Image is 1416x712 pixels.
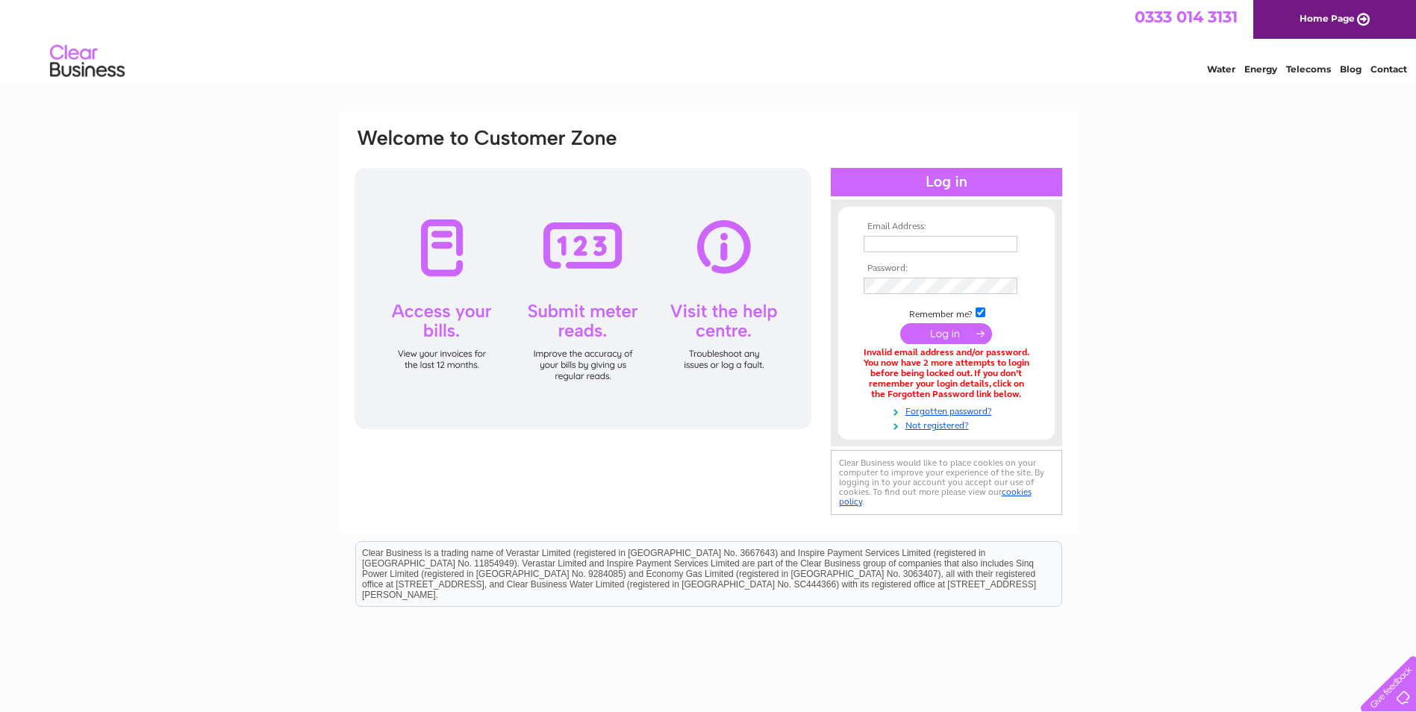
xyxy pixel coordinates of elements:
a: 0333 014 3131 [1135,7,1238,26]
div: Invalid email address and/or password. You now have 2 more attempts to login before being locked ... [864,348,1029,399]
a: Not registered? [864,417,1033,431]
a: Forgotten password? [864,403,1033,417]
th: Password: [860,263,1033,274]
a: Blog [1340,63,1362,75]
a: Contact [1370,63,1407,75]
a: cookies policy [839,487,1032,507]
th: Email Address: [860,222,1033,232]
div: Clear Business is a trading name of Verastar Limited (registered in [GEOGRAPHIC_DATA] No. 3667643... [356,8,1061,72]
a: Telecoms [1286,63,1331,75]
img: logo.png [49,39,125,84]
input: Submit [900,323,992,344]
div: Clear Business would like to place cookies on your computer to improve your experience of the sit... [831,450,1062,515]
a: Water [1207,63,1235,75]
td: Remember me? [860,305,1033,320]
a: Energy [1244,63,1277,75]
